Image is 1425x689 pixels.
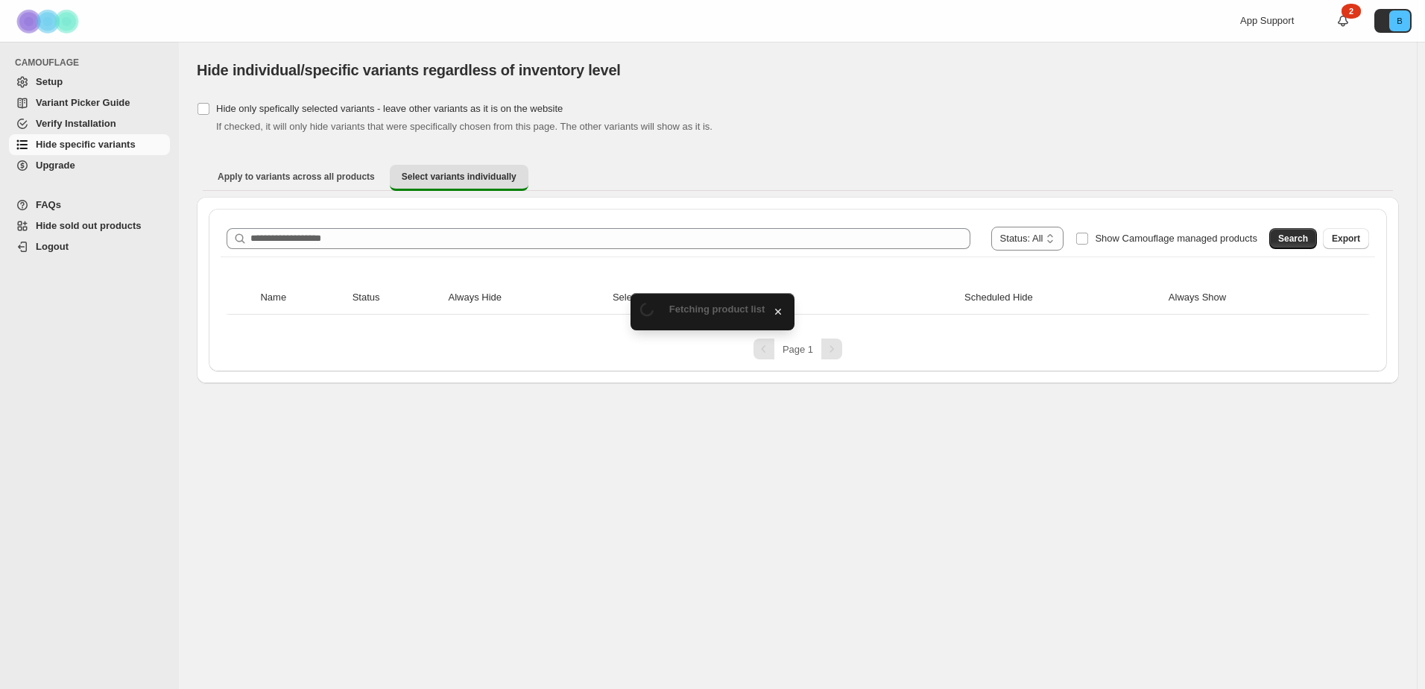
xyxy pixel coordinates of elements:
[960,281,1164,315] th: Scheduled Hide
[197,197,1399,383] div: Select variants individually
[669,303,765,315] span: Fetching product list
[9,195,170,215] a: FAQs
[15,57,171,69] span: CAMOUFLAGE
[1342,4,1361,19] div: 2
[348,281,444,315] th: Status
[36,118,116,129] span: Verify Installation
[206,165,387,189] button: Apply to variants across all products
[36,241,69,252] span: Logout
[1389,10,1410,31] span: Avatar with initials B
[36,76,63,87] span: Setup
[36,160,75,171] span: Upgrade
[1278,233,1308,245] span: Search
[221,339,1375,359] nav: Pagination
[1397,16,1402,25] text: B
[1240,15,1294,26] span: App Support
[1336,13,1350,28] a: 2
[608,281,960,315] th: Selected/Excluded Countries
[256,281,347,315] th: Name
[402,171,516,183] span: Select variants individually
[1374,9,1412,33] button: Avatar with initials B
[9,155,170,176] a: Upgrade
[216,103,563,114] span: Hide only spefically selected variants - leave other variants as it is on the website
[197,62,621,78] span: Hide individual/specific variants regardless of inventory level
[36,97,130,108] span: Variant Picker Guide
[390,165,528,191] button: Select variants individually
[9,72,170,92] a: Setup
[9,134,170,155] a: Hide specific variants
[783,344,813,355] span: Page 1
[1164,281,1340,315] th: Always Show
[9,215,170,236] a: Hide sold out products
[216,121,712,132] span: If checked, it will only hide variants that were specifically chosen from this page. The other va...
[1095,233,1257,244] span: Show Camouflage managed products
[36,139,136,150] span: Hide specific variants
[444,281,608,315] th: Always Hide
[1323,228,1369,249] button: Export
[1332,233,1360,245] span: Export
[9,92,170,113] a: Variant Picker Guide
[36,199,61,210] span: FAQs
[9,113,170,134] a: Verify Installation
[9,236,170,257] a: Logout
[12,1,86,42] img: Camouflage
[1269,228,1317,249] button: Search
[36,220,142,231] span: Hide sold out products
[218,171,375,183] span: Apply to variants across all products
